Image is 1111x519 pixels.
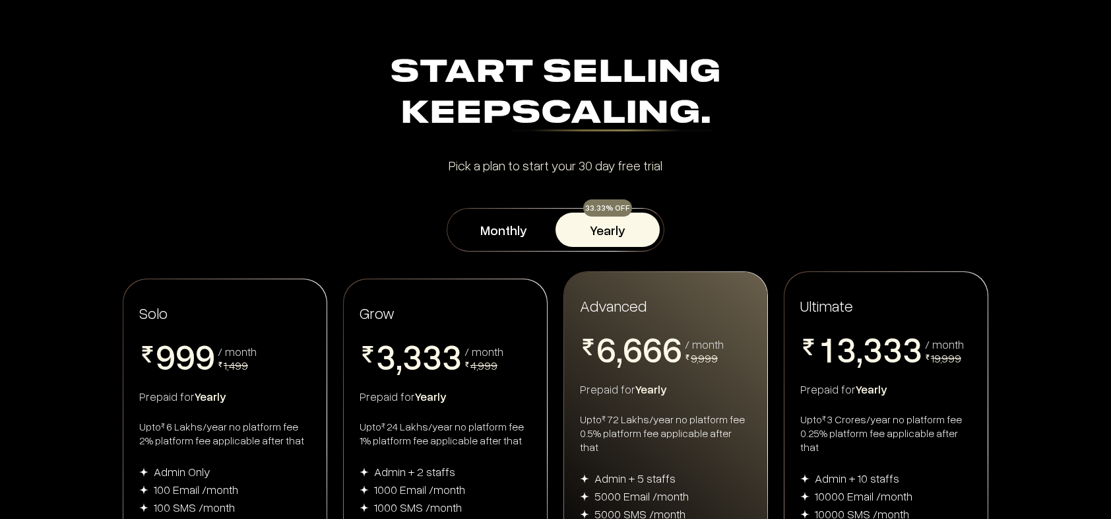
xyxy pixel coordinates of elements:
div: Upto 24 Lakhs/year no platform fee 1% platform fee applicable after that [360,420,531,448]
div: / month [464,345,503,357]
button: Monthly [451,213,555,247]
div: Prepaid for [580,381,751,397]
img: pricing-rupee [360,346,376,363]
span: 3 [863,331,883,366]
span: 6 [662,331,682,366]
sup: ₹ [161,421,165,431]
img: pricing-rupee [800,339,817,355]
span: 6 [596,331,616,366]
div: Pick a plan to start your 30 day free trial [128,158,983,172]
span: 4 [422,374,442,409]
div: 1000 SMS /month [374,499,462,515]
div: Upto 6 Lakhs/year no platform fee 2% platform fee applicable after that [139,420,311,448]
span: Yearly [635,382,667,396]
div: Start Selling [128,53,983,135]
span: Solo [139,303,168,322]
span: Yearly [195,389,226,403]
sup: ₹ [602,413,606,423]
img: img [580,492,589,501]
span: 7 [596,366,616,402]
img: img [139,467,148,477]
div: Prepaid for [800,381,972,397]
div: Admin Only [154,464,210,479]
span: 4 [376,374,396,409]
sup: ₹ [381,421,385,431]
span: 3 [376,338,396,374]
sup: ₹ [822,413,826,423]
img: pricing-rupee [580,339,596,355]
span: 3 [402,338,422,374]
div: 33.33% OFF [583,199,632,217]
span: , [856,331,863,370]
span: 19,999 [931,351,961,365]
img: pricing-rupee [218,362,223,367]
img: img [800,474,809,483]
span: 9,999 [691,351,718,365]
span: 3 [442,338,462,374]
span: 1,499 [224,358,248,372]
div: 1000 Email /month [374,481,465,497]
img: pricing-rupee [464,362,470,367]
div: / month [685,338,724,350]
span: 3 [837,331,856,366]
span: 6 [643,331,662,366]
div: / month [925,338,964,350]
img: pricing-rupee [925,355,930,360]
button: Yearly [555,213,660,247]
span: 9 [156,338,175,374]
div: Prepaid for [360,388,531,404]
div: 100 Email /month [154,481,238,497]
span: 7 [623,366,643,402]
span: 3 [903,331,922,366]
span: 3 [883,331,903,366]
img: img [360,485,369,495]
span: 7 [643,366,662,402]
div: Admin + 2 staffs [374,464,455,479]
span: 3 [422,338,442,374]
span: , [396,338,402,378]
span: 4 [402,374,422,409]
img: img [360,503,369,512]
img: img [580,510,589,519]
div: Upto 3 Crores/year no platform fee 0.25% platform fee applicable after that [800,413,972,454]
span: 7 [662,366,682,402]
div: 10000 Email /month [815,488,912,504]
div: Prepaid for [139,388,311,404]
img: img [360,467,369,477]
span: 4 [883,366,903,402]
span: Advanced [580,295,647,316]
img: img [139,485,148,495]
img: pricing-rupee [685,355,690,360]
div: Scaling. [511,98,711,131]
span: , [616,331,623,370]
span: 2 [817,366,837,402]
div: Admin + 10 staffs [815,470,899,486]
span: 4 [837,366,856,402]
span: Yearly [415,389,447,403]
span: Ultimate [800,295,853,316]
span: 4 [863,366,883,402]
img: img [800,510,809,519]
span: 9 [175,338,195,374]
img: img [139,503,148,512]
img: img [580,474,589,483]
span: 1 [817,331,837,366]
span: Grow [360,303,395,322]
span: 9 [195,338,215,374]
span: 4 [903,366,922,402]
span: 6 [623,331,643,366]
img: img [800,492,809,501]
span: Yearly [856,382,887,396]
div: Upto 72 Lakhs/year no platform fee 0.5% platform fee applicable after that [580,413,751,454]
span: 4 [442,374,462,409]
div: / month [218,345,257,357]
img: pricing-rupee [139,346,156,363]
div: Admin + 5 staffs [594,470,676,486]
span: 4,999 [470,358,497,372]
div: Keep [128,94,983,135]
div: 5000 Email /month [594,488,689,504]
div: 100 SMS /month [154,499,235,515]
